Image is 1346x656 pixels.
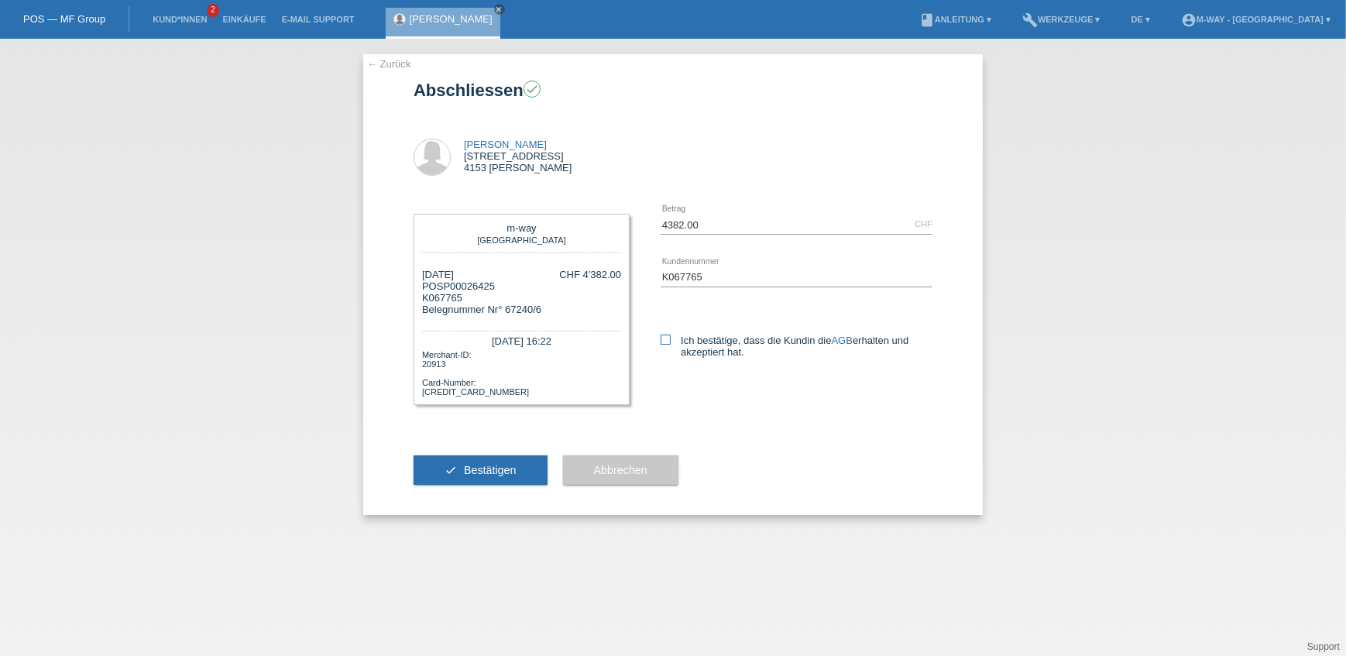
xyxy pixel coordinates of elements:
[915,219,932,228] div: CHF
[919,12,935,28] i: book
[525,82,539,96] i: check
[1015,15,1108,24] a: buildWerkzeuge ▾
[426,222,617,234] div: m-way
[464,139,572,173] div: [STREET_ADDRESS] 4153 [PERSON_NAME]
[464,464,517,476] span: Bestätigen
[912,15,999,24] a: bookAnleitung ▾
[422,331,621,349] div: [DATE] 16:22
[422,269,541,315] div: [DATE] POSP00026425 Belegnummer Nr° 67240/6
[1307,641,1340,652] a: Support
[464,139,547,150] a: [PERSON_NAME]
[274,15,362,24] a: E-Mail Support
[410,13,493,25] a: [PERSON_NAME]
[367,58,410,70] a: ← Zurück
[207,4,219,17] span: 2
[563,455,678,485] button: Abbrechen
[661,335,932,358] label: Ich bestätige, dass die Kundin die erhalten und akzeptiert hat.
[145,15,215,24] a: Kund*innen
[1181,12,1197,28] i: account_circle
[426,234,617,245] div: [GEOGRAPHIC_DATA]
[414,81,932,100] h1: Abschliessen
[1124,15,1158,24] a: DE ▾
[559,269,621,280] div: CHF 4'382.00
[445,464,457,476] i: check
[414,455,548,485] button: check Bestätigen
[23,13,105,25] a: POS — MF Group
[1173,15,1338,24] a: account_circlem-way - [GEOGRAPHIC_DATA] ▾
[215,15,273,24] a: Einkäufe
[422,292,462,304] span: K067765
[494,4,505,15] a: close
[1022,12,1038,28] i: build
[594,464,647,476] span: Abbrechen
[496,5,503,13] i: close
[422,349,621,397] div: Merchant-ID: 20913 Card-Number: [CREDIT_CARD_NUMBER]
[832,335,853,346] a: AGB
